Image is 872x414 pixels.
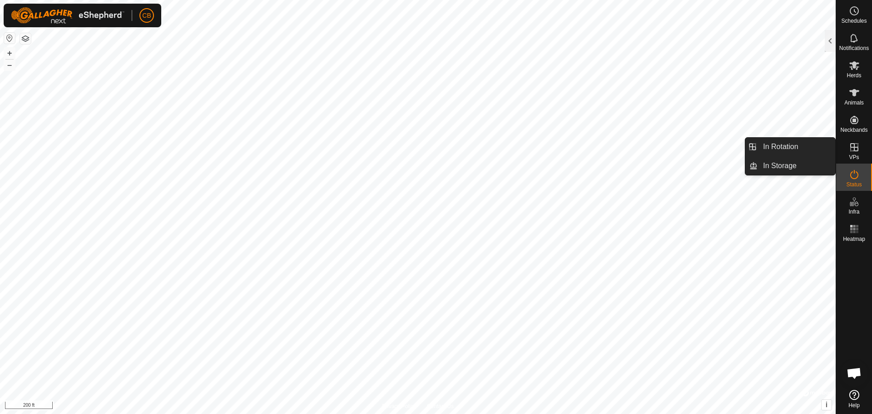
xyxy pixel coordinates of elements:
span: i [826,401,827,409]
img: Gallagher Logo [11,7,124,24]
button: Reset Map [4,33,15,44]
span: Help [848,403,860,408]
span: Infra [848,209,859,214]
button: – [4,60,15,70]
span: Notifications [839,45,869,51]
div: Open chat [841,359,868,387]
span: In Storage [763,160,797,171]
span: Animals [844,100,864,105]
span: VPs [849,155,859,160]
span: Neckbands [840,127,867,133]
button: + [4,48,15,59]
span: In Rotation [763,141,798,152]
a: In Rotation [758,138,835,156]
span: Herds [847,73,861,78]
button: i [822,400,832,410]
li: In Storage [745,157,835,175]
a: Privacy Policy [382,402,416,410]
a: In Storage [758,157,835,175]
a: Contact Us [427,402,454,410]
button: Map Layers [20,33,31,44]
span: Status [846,182,862,187]
span: Schedules [841,18,867,24]
span: CB [142,11,151,20]
li: In Rotation [745,138,835,156]
a: Help [836,386,872,412]
span: Heatmap [843,236,865,242]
